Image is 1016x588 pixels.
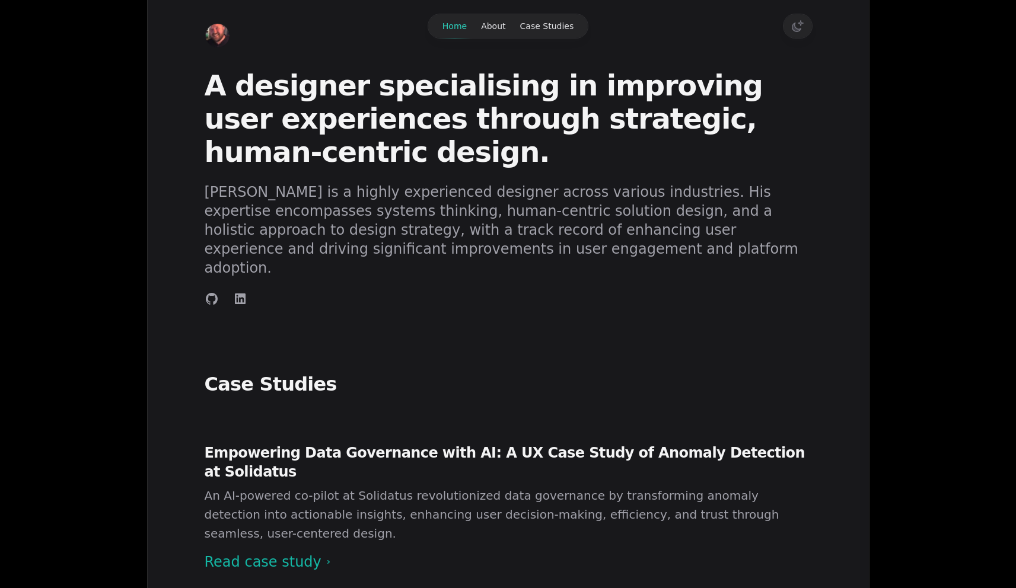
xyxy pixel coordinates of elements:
[205,69,812,168] h1: A designer specialising in improving user experiences through strategic, human-centric design.
[435,14,474,38] a: Home
[784,14,812,38] button: Switch to light theme
[205,445,805,480] a: Empowering Data Governance with AI: A UX Case Study of Anomaly Detection at Solidatus
[205,292,219,306] a: Connect with me on GitHub
[513,14,581,38] a: Case Studies
[205,372,812,396] h2: Case Studies
[205,24,229,47] a: Home
[474,14,512,38] a: About
[205,183,812,277] p: [PERSON_NAME] is a highly experienced designer across various industries. His expertise encompass...
[233,292,247,306] a: Connect with me on LinkedIn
